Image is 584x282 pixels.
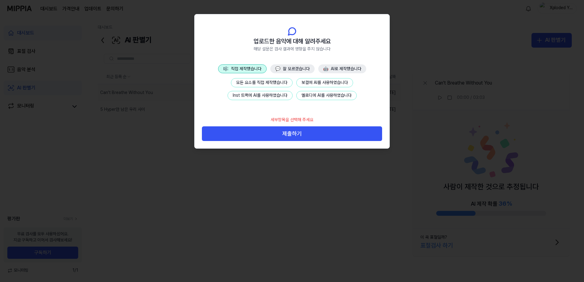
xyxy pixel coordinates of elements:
button: 🎼직접 제작했습니다 [218,64,267,74]
div: 세부항목을 선택해 주세요 [267,113,317,127]
button: 멜로디에 AI를 사용하였습니다 [296,91,357,100]
button: 🤖AI로 제작했습니다 [318,64,366,74]
button: Inst 트랙에 AI를 사용하였습니다 [228,91,293,100]
span: 🤖 [323,66,328,71]
span: 해당 설문은 검사 결과에 영향을 주지 않습니다 [254,46,330,52]
span: 🎼 [223,66,228,71]
span: 업로드한 음악에 대해 알려주세요 [254,36,331,46]
button: 💬잘 모르겠습니다 [270,64,315,74]
button: 모든 요소를 직접 제작했습니다 [231,78,293,87]
span: 💬 [275,66,280,71]
button: 제출하기 [202,126,382,141]
button: 보컬에 AI를 사용하였습니다 [296,78,353,87]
